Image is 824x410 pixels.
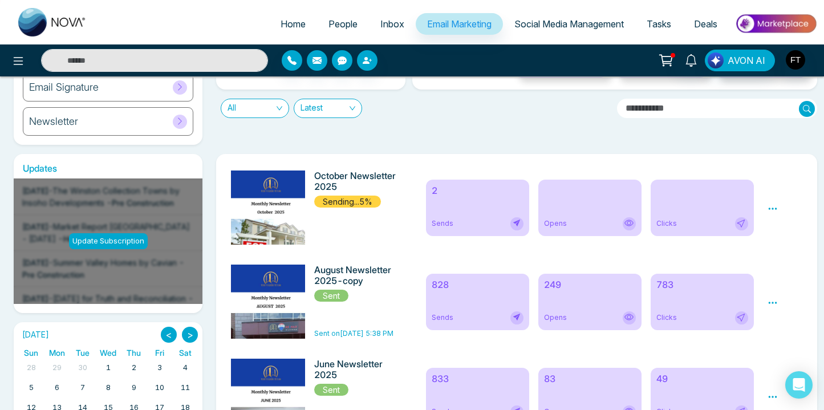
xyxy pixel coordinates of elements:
td: September 29, 2025 [44,360,70,380]
td: October 7, 2025 [70,380,95,400]
h6: October Newsletter 2025 [314,171,405,192]
span: Clicks [656,218,677,229]
a: September 28, 2025 [25,360,38,376]
td: October 1, 2025 [95,360,121,380]
h6: 83 [544,374,636,384]
a: People [317,13,369,35]
a: Inbox [369,13,416,35]
a: October 10, 2025 [153,380,167,396]
a: October 4, 2025 [181,360,190,376]
a: Email Marketing [416,13,503,35]
a: October 7, 2025 [78,380,87,396]
span: Sent [314,290,348,302]
a: October 11, 2025 [178,380,192,396]
button: < [161,327,177,343]
a: October 6, 2025 [52,380,62,396]
td: October 4, 2025 [172,360,198,380]
a: Saturday [177,346,194,360]
a: October 9, 2025 [129,380,139,396]
span: Social Media Management [514,18,624,30]
td: October 2, 2025 [121,360,147,380]
h6: 783 [656,279,748,290]
span: Opens [544,312,567,323]
a: October 5, 2025 [27,380,36,396]
a: Wednesday [98,346,119,360]
div: Update Subscription [69,233,148,249]
img: Market-place.gif [734,11,817,36]
span: Inbox [380,18,404,30]
a: Friday [153,346,167,360]
span: Sends [432,218,453,229]
a: October 3, 2025 [155,360,164,376]
h6: Newsletter [29,115,78,128]
a: Deals [683,13,729,35]
span: AVON AI [728,54,765,67]
span: Sending...5% [314,196,381,208]
button: > [182,327,198,343]
a: October 1, 2025 [104,360,113,376]
span: People [328,18,358,30]
td: October 3, 2025 [147,360,172,380]
span: Sent [314,384,348,396]
h6: Email Signature [29,81,99,94]
span: Deals [694,18,717,30]
h6: June Newsletter 2025 [314,359,405,380]
span: Clicks [656,312,677,323]
span: Sends [432,312,453,323]
div: Open Intercom Messenger [785,371,813,399]
span: Sent on [DATE] 5:38 PM [314,329,393,338]
img: User Avatar [786,50,805,70]
h6: 833 [432,374,523,384]
a: Sunday [22,346,40,360]
td: October 11, 2025 [172,380,198,400]
a: Tuesday [74,346,92,360]
h6: 249 [544,279,636,290]
td: October 9, 2025 [121,380,147,400]
span: Email Marketing [427,18,492,30]
td: September 28, 2025 [18,360,44,380]
span: Home [281,18,306,30]
span: All [228,99,282,117]
img: Nova CRM Logo [18,8,87,36]
h6: Updates [14,163,202,174]
a: Home [269,13,317,35]
td: September 30, 2025 [70,360,95,380]
a: September 30, 2025 [76,360,90,376]
span: Tasks [647,18,671,30]
a: September 29, 2025 [50,360,64,376]
h6: 2 [432,185,523,196]
td: October 5, 2025 [18,380,44,400]
h6: 828 [432,279,523,290]
h6: August Newsletter 2025-copy [314,265,405,286]
button: AVON AI [705,50,775,71]
a: Thursday [124,346,143,360]
a: Social Media Management [503,13,635,35]
span: Latest [301,99,355,117]
a: Monday [47,346,67,360]
a: October 2, 2025 [129,360,139,376]
h2: [DATE] [18,330,49,340]
td: October 6, 2025 [44,380,70,400]
a: Tasks [635,13,683,35]
img: Lead Flow [708,52,724,68]
td: October 8, 2025 [95,380,121,400]
span: Opens [544,218,567,229]
a: October 8, 2025 [104,380,113,396]
td: October 10, 2025 [147,380,172,400]
h6: 49 [656,374,748,384]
